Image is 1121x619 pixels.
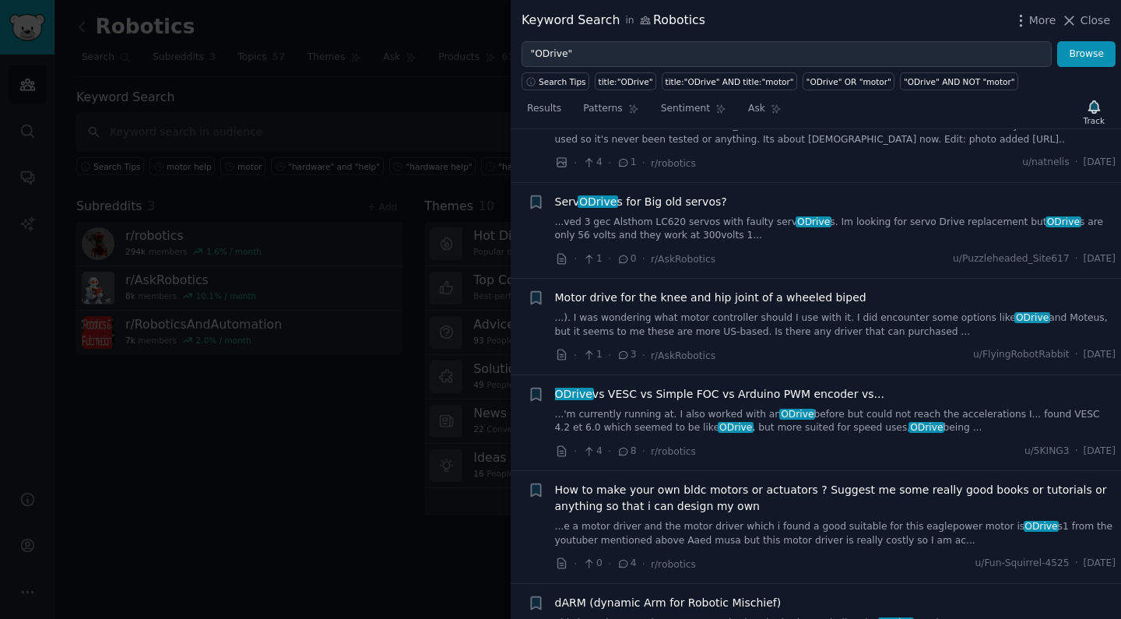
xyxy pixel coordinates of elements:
span: ODrive [1045,216,1081,227]
a: title:"ODrive" [595,72,656,90]
span: · [642,347,645,364]
span: 4 [582,156,602,170]
span: ODrive [1014,312,1050,323]
a: Results [522,97,567,128]
span: 1 [582,348,602,362]
a: "ODrive" OR "motor" [803,72,894,90]
button: Browse [1057,41,1116,68]
span: · [1075,348,1078,362]
a: ...). I was wondering what motor controller should I use with it. I did encounter some options li... [555,311,1116,339]
span: [DATE] [1084,252,1116,266]
button: Close [1061,12,1110,29]
span: · [574,443,577,459]
div: "ODrive" AND NOT "motor" [904,76,1015,87]
span: 8 [617,445,636,459]
div: "ODrive" OR "motor" [806,76,891,87]
a: dARM (dynamic Arm for Robotic Mischief) [555,595,782,611]
a: Is there someone from [GEOGRAPHIC_DATA] here who can use this? I don't want to throw it away. It ... [555,119,1116,146]
span: 3 [617,348,636,362]
span: 1 [582,252,602,266]
span: · [608,443,611,459]
span: 1 [617,156,636,170]
span: ODrive [718,422,754,433]
span: 4 [617,557,636,571]
span: · [608,251,611,267]
span: Search Tips [539,76,586,87]
span: u/natnelis [1022,156,1069,170]
span: [DATE] [1084,557,1116,571]
span: Close [1081,12,1110,29]
span: ODrive [578,195,618,208]
input: Try a keyword related to your business [522,41,1052,68]
span: 4 [582,445,602,459]
div: Keyword Search Robotics [522,11,705,30]
div: title:"ODrive" AND title:"motor" [666,76,794,87]
span: [DATE] [1084,156,1116,170]
span: · [608,556,611,572]
div: title:"ODrive" [599,76,653,87]
span: · [574,347,577,364]
span: · [608,347,611,364]
span: r/robotics [651,559,696,570]
span: · [642,155,645,171]
span: r/AskRobotics [651,254,715,265]
a: Motor drive for the knee and hip joint of a wheeled biped [555,290,866,306]
span: u/5KING3 [1024,445,1070,459]
span: · [642,556,645,572]
span: Patterns [583,102,622,116]
span: · [1075,156,1078,170]
span: vs VESC vs Simple FOC vs Arduino PWM encoder vs... [555,386,884,403]
a: ...e a motor driver and the motor driver which i found a good suitable for this eaglepower motor ... [555,520,1116,547]
a: ODrivevs VESC vs Simple FOC vs Arduino PWM encoder vs... [555,386,884,403]
a: ...ved 3 gec Alsthom LC620 servos with faulty servODrives. Im looking for servo Drive replacement... [555,216,1116,243]
a: title:"ODrive" AND title:"motor" [662,72,797,90]
span: · [1075,252,1078,266]
span: Sentiment [661,102,710,116]
span: u/FlyingRobotRabbit [973,348,1070,362]
a: Ask [743,97,787,128]
button: More [1013,12,1056,29]
span: Results [527,102,561,116]
span: ODrive [908,422,944,433]
a: ...'m currently running at. I also worked with anODrivebefore but could not reach the acceleratio... [555,408,1116,435]
span: r/robotics [651,158,696,169]
span: · [642,251,645,267]
span: ODrive [553,388,594,400]
span: ODrive [1024,521,1060,532]
span: Ask [748,102,765,116]
a: Patterns [578,97,644,128]
span: ODrive [779,409,815,420]
span: More [1029,12,1056,29]
span: · [1075,557,1078,571]
button: Search Tips [522,72,589,90]
span: 0 [582,557,602,571]
a: ServODrives for Big old servos? [555,194,727,210]
span: · [574,251,577,267]
button: Track [1078,96,1110,128]
a: Sentiment [655,97,732,128]
span: u/Fun-Squirrel-4525 [975,557,1070,571]
span: in [625,14,634,28]
a: How to make your own bldc motors or actuators ? Suggest me some really good books or tutorials or... [555,482,1116,515]
div: Track [1084,115,1105,126]
span: · [574,556,577,572]
span: · [1075,445,1078,459]
span: · [642,443,645,459]
span: r/AskRobotics [651,350,715,361]
span: Serv s for Big old servos? [555,194,727,210]
a: "ODrive" AND NOT "motor" [900,72,1018,90]
span: [DATE] [1084,348,1116,362]
span: r/robotics [651,446,696,457]
span: · [608,155,611,171]
span: [DATE] [1084,445,1116,459]
span: ODrive [796,216,831,227]
span: · [574,155,577,171]
span: u/Puzzleheaded_Site617 [953,252,1070,266]
span: 0 [617,252,636,266]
